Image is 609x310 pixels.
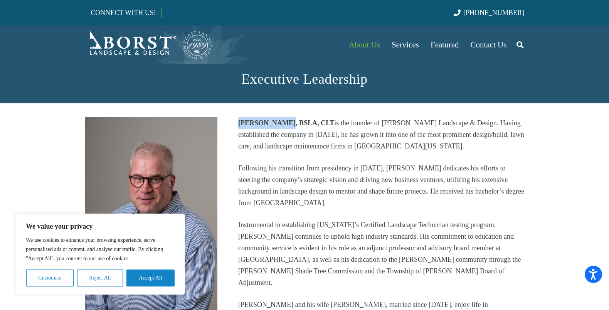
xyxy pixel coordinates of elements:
a: [PHONE_NUMBER] [454,9,524,17]
span: About Us [349,40,380,49]
a: Services [386,25,425,64]
strong: [PERSON_NAME], BSLA, CLT [238,119,334,127]
p: Following his transition from presidency in [DATE], [PERSON_NAME] dedicates his efforts to steeri... [238,162,524,209]
button: Reject All [77,270,123,286]
a: CONNECT WITH US! [85,3,161,22]
span: Featured [431,40,459,49]
button: Customise [26,270,74,286]
a: About Us [343,25,386,64]
span: Contact Us [471,40,507,49]
p: is the founder of [PERSON_NAME] Landscape & Design. Having established the company in [DATE], he ... [238,117,524,152]
p: We value your privacy [26,222,175,231]
a: Borst-Logo [85,29,213,60]
p: Instrumental in establishing [US_STATE]’s Certified Landscape Technician testing program, [PERSON... [238,219,524,288]
a: Featured [425,25,464,64]
span: [PHONE_NUMBER] [463,9,524,17]
span: Services [392,40,419,49]
div: We value your privacy [15,214,185,295]
p: We use cookies to enhance your browsing experience, serve personalised ads or content, and analys... [26,236,175,263]
h2: Executive Leadership [85,69,524,89]
button: Accept All [126,270,175,286]
a: Contact Us [465,25,513,64]
a: Search [512,35,528,54]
